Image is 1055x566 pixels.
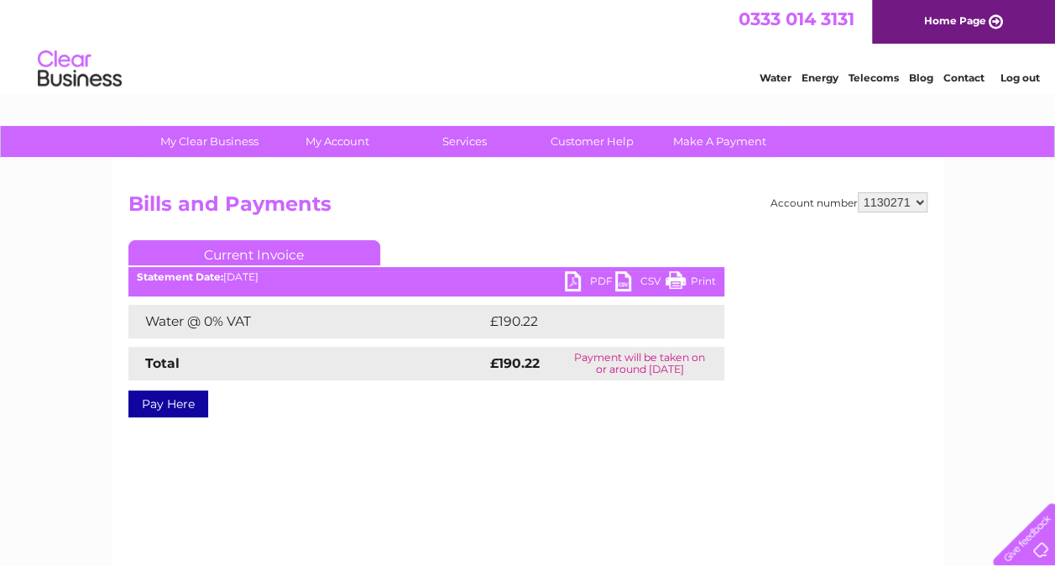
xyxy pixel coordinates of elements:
a: Contact [943,71,984,84]
a: 0333 014 3131 [739,8,854,29]
strong: £190.22 [490,355,540,371]
td: Water @ 0% VAT [128,305,486,338]
a: Current Invoice [128,240,380,265]
a: Print [666,271,716,296]
a: Energy [802,71,838,84]
td: £190.22 [486,305,693,338]
h2: Bills and Payments [128,192,927,224]
a: Telecoms [849,71,899,84]
a: PDF [565,271,615,296]
div: Account number [770,192,927,212]
b: Statement Date: [137,270,223,283]
a: My Clear Business [140,126,279,157]
a: CSV [615,271,666,296]
td: Payment will be taken on or around [DATE] [556,347,724,380]
a: Make A Payment [650,126,789,157]
div: [DATE] [128,271,724,283]
img: logo.png [37,44,123,95]
a: Customer Help [523,126,661,157]
a: Log out [1000,71,1039,84]
a: My Account [268,126,406,157]
strong: Total [145,355,180,371]
a: Services [395,126,534,157]
a: Water [760,71,791,84]
a: Pay Here [128,390,208,417]
div: Clear Business is a trading name of Verastar Limited (registered in [GEOGRAPHIC_DATA] No. 3667643... [132,9,925,81]
a: Blog [909,71,933,84]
